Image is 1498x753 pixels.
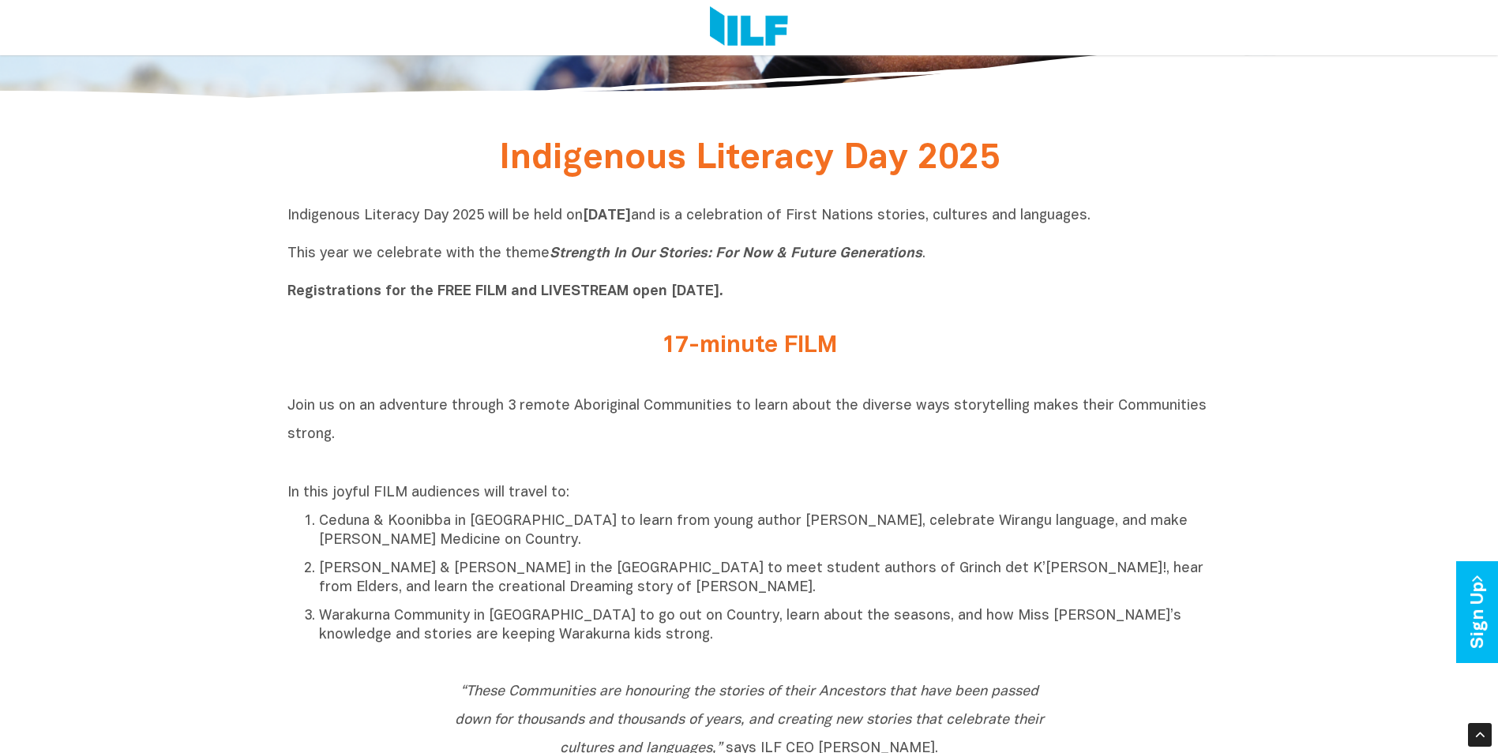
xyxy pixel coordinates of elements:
[319,607,1211,645] p: Warakurna Community in [GEOGRAPHIC_DATA] to go out on Country, learn about the seasons, and how M...
[319,512,1211,550] p: Ceduna & Koonibba in [GEOGRAPHIC_DATA] to learn from young author [PERSON_NAME], celebrate Wirang...
[319,560,1211,598] p: [PERSON_NAME] & [PERSON_NAME] in the [GEOGRAPHIC_DATA] to meet student authors of Grinch det K’[P...
[287,285,723,298] b: Registrations for the FREE FILM and LIVESTREAM open [DATE].
[550,247,922,260] i: Strength In Our Stories: For Now & Future Generations
[453,333,1046,359] h2: 17-minute FILM
[583,209,631,223] b: [DATE]
[1468,723,1492,747] div: Scroll Back to Top
[287,207,1211,302] p: Indigenous Literacy Day 2025 will be held on and is a celebration of First Nations stories, cultu...
[710,6,788,49] img: Logo
[499,143,1000,175] span: Indigenous Literacy Day 2025
[287,399,1207,441] span: Join us on an adventure through 3 remote Aboriginal Communities to learn about the diverse ways s...
[287,484,1211,503] p: In this joyful FILM audiences will travel to:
